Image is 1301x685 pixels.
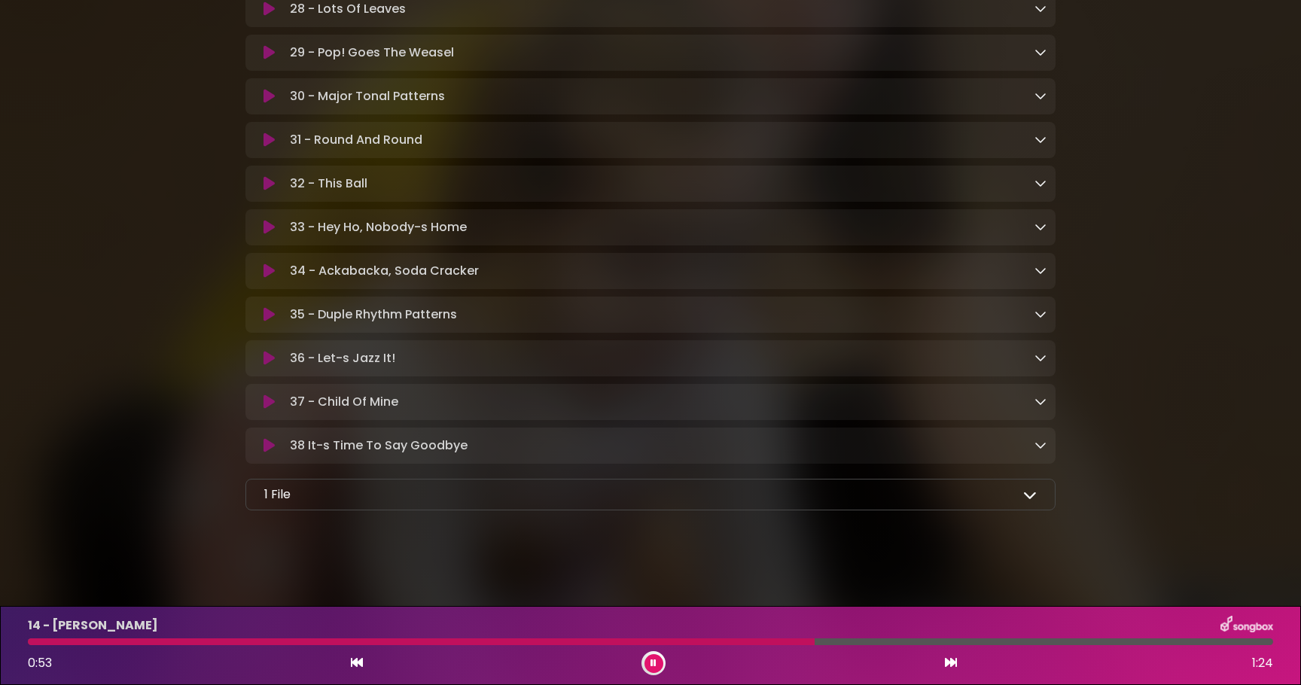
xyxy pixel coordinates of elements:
[290,262,479,280] p: 34 - Ackabacka, Soda Cracker
[290,175,367,193] p: 32 - This Ball
[290,393,398,411] p: 37 - Child Of Mine
[290,218,467,236] p: 33 - Hey Ho, Nobody-s Home
[290,44,454,62] p: 29 - Pop! Goes The Weasel
[290,306,457,324] p: 35 - Duple Rhythm Patterns
[290,87,445,105] p: 30 - Major Tonal Patterns
[264,486,291,504] p: 1 File
[290,349,395,367] p: 36 - Let-s Jazz It!
[290,131,422,149] p: 31 - Round And Round
[290,437,468,455] p: 38 It-s Time To Say Goodbye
